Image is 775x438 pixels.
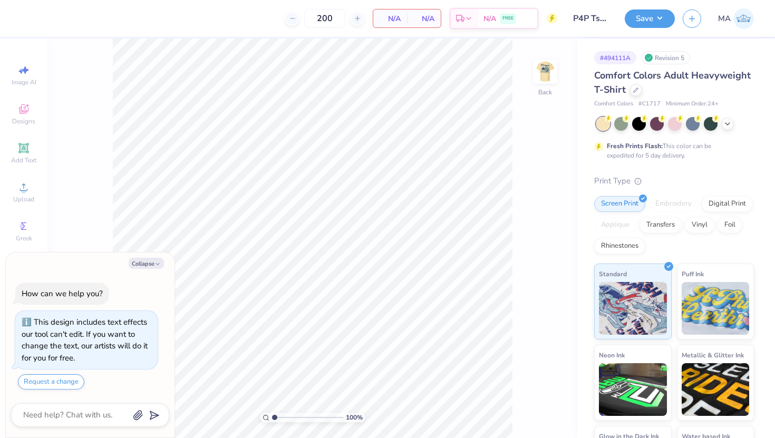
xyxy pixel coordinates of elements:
[380,13,401,24] span: N/A
[594,238,645,254] div: Rhinestones
[304,9,345,28] input: – –
[16,234,32,242] span: Greek
[594,217,636,233] div: Applique
[12,78,36,86] span: Image AI
[13,195,34,203] span: Upload
[682,363,750,416] img: Metallic & Glitter Ink
[483,13,496,24] span: N/A
[565,8,617,29] input: Untitled Design
[682,349,744,361] span: Metallic & Glitter Ink
[642,51,690,64] div: Revision 5
[607,142,663,150] strong: Fresh Prints Flash:
[682,268,704,279] span: Puff Ink
[718,13,731,25] span: MA
[129,258,164,269] button: Collapse
[718,217,742,233] div: Foil
[11,156,36,164] span: Add Text
[640,217,682,233] div: Transfers
[413,13,434,24] span: N/A
[599,363,667,416] img: Neon Ink
[12,117,35,125] span: Designs
[625,9,675,28] button: Save
[22,288,103,299] div: How can we help you?
[682,282,750,335] img: Puff Ink
[666,100,719,109] span: Minimum Order: 24 +
[535,61,556,82] img: Back
[702,196,753,212] div: Digital Print
[22,317,148,363] div: This design includes text effects our tool can't edit. If you want to change the text, our artist...
[346,413,363,422] span: 100 %
[18,374,84,390] button: Request a change
[638,100,661,109] span: # C1717
[502,15,514,22] span: FREE
[594,196,645,212] div: Screen Print
[594,51,636,64] div: # 494111A
[538,87,552,97] div: Back
[733,8,754,29] img: Mahitha Anumola
[594,69,751,96] span: Comfort Colors Adult Heavyweight T-Shirt
[607,141,737,160] div: This color can be expedited for 5 day delivery.
[648,196,699,212] div: Embroidery
[718,8,754,29] a: MA
[594,100,633,109] span: Comfort Colors
[685,217,714,233] div: Vinyl
[599,282,667,335] img: Standard
[599,349,625,361] span: Neon Ink
[594,175,754,187] div: Print Type
[599,268,627,279] span: Standard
